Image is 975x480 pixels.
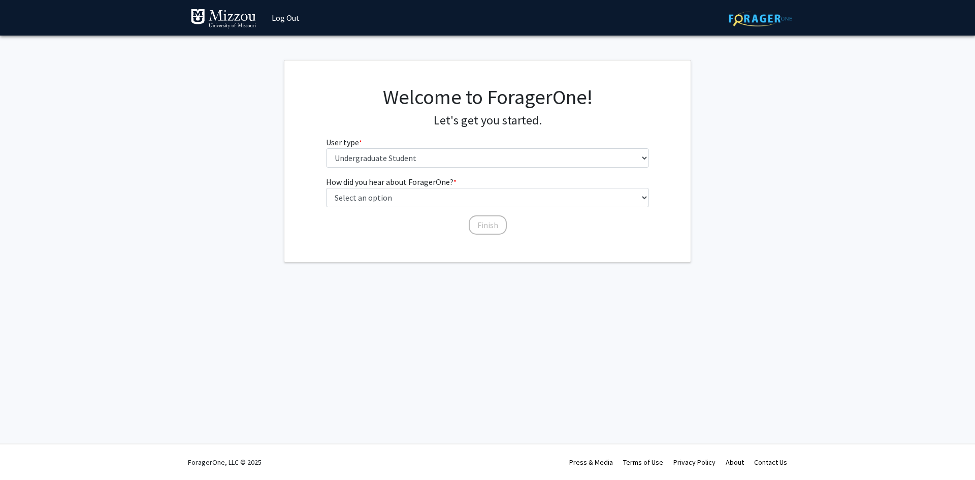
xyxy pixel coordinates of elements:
label: User type [326,136,362,148]
a: Contact Us [754,458,787,467]
label: How did you hear about ForagerOne? [326,176,457,188]
img: University of Missouri Logo [190,9,256,29]
h1: Welcome to ForagerOne! [326,85,649,109]
div: ForagerOne, LLC © 2025 [188,444,262,480]
button: Finish [469,215,507,235]
a: Press & Media [569,458,613,467]
h4: Let's get you started. [326,113,649,128]
iframe: Chat [8,434,43,472]
img: ForagerOne Logo [729,11,792,26]
a: About [726,458,744,467]
a: Terms of Use [623,458,663,467]
a: Privacy Policy [673,458,716,467]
